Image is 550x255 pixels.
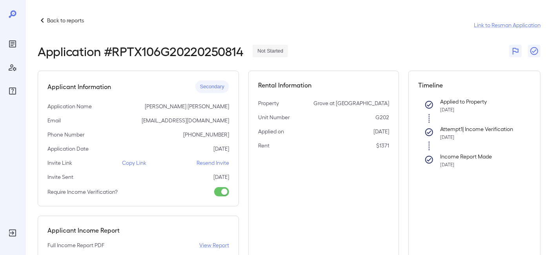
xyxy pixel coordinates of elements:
a: View Report [199,241,229,249]
p: Phone Number [47,131,85,138]
div: Reports [6,38,19,50]
p: [DATE] [373,127,389,135]
div: Manage Users [6,61,19,74]
p: Require Income Verification? [47,188,118,196]
div: Log Out [6,227,19,239]
p: Rent [258,142,270,149]
p: Grove at [GEOGRAPHIC_DATA] [313,99,389,107]
p: G202 [375,113,389,121]
p: Resend Invite [197,159,229,167]
h5: Rental Information [258,80,390,90]
h5: Timeline [418,80,531,90]
p: Full Income Report PDF [47,241,104,249]
p: Invite Sent [47,173,73,181]
p: Application Name [47,102,92,110]
p: [DATE] [213,173,229,181]
p: Income Report Made [440,153,518,160]
h5: Applicant Information [47,82,111,91]
p: Applied on [258,127,284,135]
button: Close Report [528,45,541,57]
p: Back to reports [47,16,84,24]
h5: Applicant Income Report [47,226,120,235]
p: Property [258,99,279,107]
span: [DATE] [440,162,454,167]
p: Attempt 1 | Income Verification [440,125,518,133]
p: [DATE] [213,145,229,153]
p: Unit Number [258,113,290,121]
span: Not Started [253,47,288,55]
h2: Application # RPTX106G20220250814 [38,44,243,58]
p: Application Date [47,145,89,153]
p: Email [47,117,61,124]
a: Link to Resman Application [474,21,541,29]
span: [DATE] [440,107,454,112]
div: FAQ [6,85,19,97]
p: Invite Link [47,159,72,167]
p: Applied to Property [440,98,518,106]
span: [DATE] [440,134,454,140]
p: $1371 [376,142,389,149]
p: [PERSON_NAME] [PERSON_NAME] [145,102,229,110]
span: Secondary [195,83,229,91]
button: Flag Report [509,45,522,57]
p: [EMAIL_ADDRESS][DOMAIN_NAME] [142,117,229,124]
p: [PHONE_NUMBER] [183,131,229,138]
p: Copy Link [122,159,146,167]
